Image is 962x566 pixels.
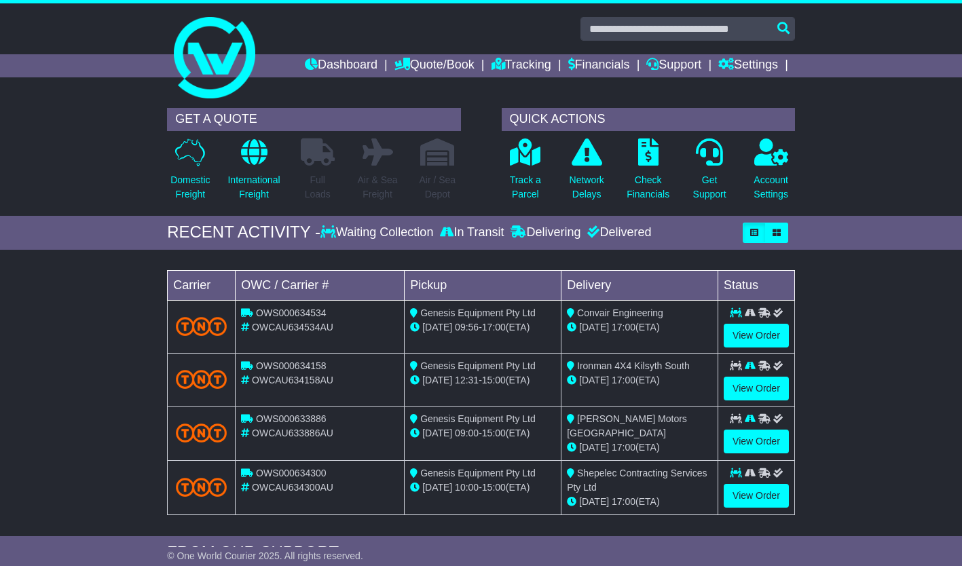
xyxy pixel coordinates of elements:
[627,173,669,202] p: Check Financials
[567,495,712,509] div: (ETA)
[176,370,227,388] img: TNT_Domestic.png
[170,138,210,209] a: DomesticFreight
[567,320,712,335] div: (ETA)
[167,543,795,563] div: FROM OUR SUPPORT
[167,550,363,561] span: © One World Courier 2025. All rights reserved.
[612,496,635,507] span: 17:00
[724,377,789,400] a: View Order
[170,173,210,202] p: Domestic Freight
[612,322,635,333] span: 17:00
[252,322,333,333] span: OWCAU634534AU
[482,375,506,385] span: 15:00
[724,430,789,453] a: View Order
[320,225,437,240] div: Waiting Collection
[256,307,327,318] span: OWS000634534
[482,322,506,333] span: 17:00
[626,138,670,209] a: CheckFinancials
[567,440,712,455] div: (ETA)
[502,108,795,131] div: QUICK ACTIONS
[577,360,690,371] span: Ironman 4X4 Kilsyth South
[420,468,536,478] span: Genesis Equipment Pty Ltd
[420,307,536,318] span: Genesis Equipment Pty Ltd
[176,423,227,442] img: TNT_Domestic.png
[567,413,687,438] span: [PERSON_NAME] Motors [GEOGRAPHIC_DATA]
[437,225,507,240] div: In Transit
[420,413,536,424] span: Genesis Equipment Pty Ltd
[236,270,405,300] td: OWC / Carrier #
[455,375,479,385] span: 12:31
[455,428,479,438] span: 09:00
[410,373,555,388] div: - (ETA)
[252,482,333,493] span: OWCAU634300AU
[570,173,604,202] p: Network Delays
[567,373,712,388] div: (ETA)
[612,375,635,385] span: 17:00
[167,223,320,242] div: RECENT ACTIVITY -
[509,138,542,209] a: Track aParcel
[256,413,327,424] span: OWS000633886
[753,138,789,209] a: AccountSettings
[422,375,452,385] span: [DATE]
[507,225,584,240] div: Delivering
[568,54,630,77] a: Financials
[301,173,335,202] p: Full Loads
[612,442,635,453] span: 17:00
[567,468,707,493] span: Shepelec Contracting Services Pty Ltd
[410,320,555,335] div: - (ETA)
[422,322,452,333] span: [DATE]
[422,482,452,493] span: [DATE]
[410,426,555,440] div: - (ETA)
[256,360,327,371] span: OWS000634158
[510,173,541,202] p: Track a Parcel
[394,54,475,77] a: Quote/Book
[455,482,479,493] span: 10:00
[724,484,789,508] a: View Order
[168,270,236,300] td: Carrier
[176,317,227,335] img: TNT_Domestic.png
[584,225,651,240] div: Delivered
[693,173,726,202] p: Get Support
[252,375,333,385] span: OWCAU634158AU
[754,173,788,202] p: Account Settings
[579,322,609,333] span: [DATE]
[252,428,333,438] span: OWCAU633886AU
[482,482,506,493] span: 15:00
[482,428,506,438] span: 15:00
[167,108,460,131] div: GET A QUOTE
[569,138,605,209] a: NetworkDelays
[419,173,456,202] p: Air / Sea Depot
[357,173,397,202] p: Air & Sea Freight
[420,360,536,371] span: Genesis Equipment Pty Ltd
[227,173,280,202] p: International Freight
[724,324,789,347] a: View Order
[579,442,609,453] span: [DATE]
[718,54,778,77] a: Settings
[692,138,727,209] a: GetSupport
[305,54,377,77] a: Dashboard
[579,496,609,507] span: [DATE]
[422,428,452,438] span: [DATE]
[405,270,561,300] td: Pickup
[561,270,718,300] td: Delivery
[492,54,551,77] a: Tracking
[579,375,609,385] span: [DATE]
[256,468,327,478] span: OWS000634300
[718,270,795,300] td: Status
[410,480,555,495] div: - (ETA)
[176,478,227,496] img: TNT_Domestic.png
[646,54,701,77] a: Support
[455,322,479,333] span: 09:56
[227,138,280,209] a: InternationalFreight
[577,307,663,318] span: Convair Engineering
